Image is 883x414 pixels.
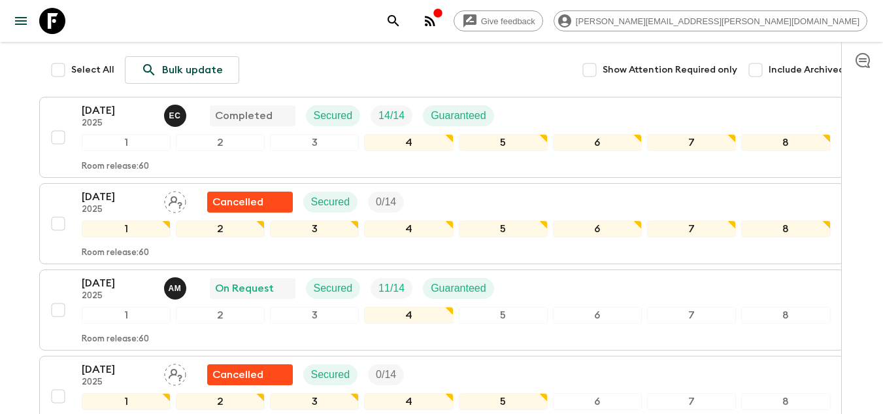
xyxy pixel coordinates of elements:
[82,162,149,172] p: Room release: 60
[82,189,154,205] p: [DATE]
[82,291,154,302] p: 2025
[459,134,548,151] div: 5
[176,220,265,237] div: 2
[82,307,171,324] div: 1
[376,367,396,383] p: 0 / 14
[270,393,359,410] div: 3
[459,220,548,237] div: 5
[270,220,359,237] div: 3
[169,283,182,294] p: A M
[82,377,154,388] p: 2025
[306,105,361,126] div: Secured
[474,16,542,26] span: Give feedback
[164,281,189,292] span: Allan Morales
[39,183,844,264] button: [DATE]2025Assign pack leaderFlash Pack cancellationSecuredTrip Fill12345678Room release:60
[769,63,844,77] span: Include Archived
[303,364,358,385] div: Secured
[82,248,149,258] p: Room release: 60
[554,10,867,31] div: [PERSON_NAME][EMAIL_ADDRESS][PERSON_NAME][DOMAIN_NAME]
[459,307,548,324] div: 5
[82,393,171,410] div: 1
[314,281,353,296] p: Secured
[82,275,154,291] p: [DATE]
[364,393,453,410] div: 4
[82,362,154,377] p: [DATE]
[212,367,263,383] p: Cancelled
[82,220,171,237] div: 1
[376,194,396,210] p: 0 / 14
[741,220,830,237] div: 8
[207,192,293,213] div: Flash Pack cancellation
[380,8,407,34] button: search adventures
[39,97,844,178] button: [DATE]2025Eduardo Caravaca CompletedSecuredTrip FillGuaranteed12345678Room release:60
[71,63,114,77] span: Select All
[371,278,412,299] div: Trip Fill
[378,108,405,124] p: 14 / 14
[647,307,736,324] div: 7
[741,307,830,324] div: 8
[647,393,736,410] div: 7
[368,192,404,213] div: Trip Fill
[364,134,453,151] div: 4
[553,220,642,237] div: 6
[459,393,548,410] div: 5
[176,134,265,151] div: 2
[603,63,737,77] span: Show Attention Required only
[306,278,361,299] div: Secured
[212,194,263,210] p: Cancelled
[364,307,453,324] div: 4
[431,108,486,124] p: Guaranteed
[164,368,186,378] span: Assign pack leader
[647,220,736,237] div: 7
[553,134,642,151] div: 6
[311,367,350,383] p: Secured
[82,205,154,215] p: 2025
[125,56,239,84] a: Bulk update
[741,134,830,151] div: 8
[82,118,154,129] p: 2025
[569,16,867,26] span: [PERSON_NAME][EMAIL_ADDRESS][PERSON_NAME][DOMAIN_NAME]
[314,108,353,124] p: Secured
[8,8,34,34] button: menu
[164,277,189,300] button: AM
[454,10,543,31] a: Give feedback
[82,134,171,151] div: 1
[303,192,358,213] div: Secured
[270,134,359,151] div: 3
[164,195,186,205] span: Assign pack leader
[176,307,265,324] div: 2
[741,393,830,410] div: 8
[162,62,223,78] p: Bulk update
[553,307,642,324] div: 6
[311,194,350,210] p: Secured
[164,109,189,119] span: Eduardo Caravaca
[378,281,405,296] p: 11 / 14
[647,134,736,151] div: 7
[364,220,453,237] div: 4
[215,108,273,124] p: Completed
[176,393,265,410] div: 2
[207,364,293,385] div: Flash Pack cancellation
[215,281,274,296] p: On Request
[553,393,642,410] div: 6
[368,364,404,385] div: Trip Fill
[39,269,844,351] button: [DATE]2025Allan MoralesOn RequestSecuredTrip FillGuaranteed12345678Room release:60
[270,307,359,324] div: 3
[371,105,412,126] div: Trip Fill
[82,103,154,118] p: [DATE]
[431,281,486,296] p: Guaranteed
[82,334,149,345] p: Room release: 60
